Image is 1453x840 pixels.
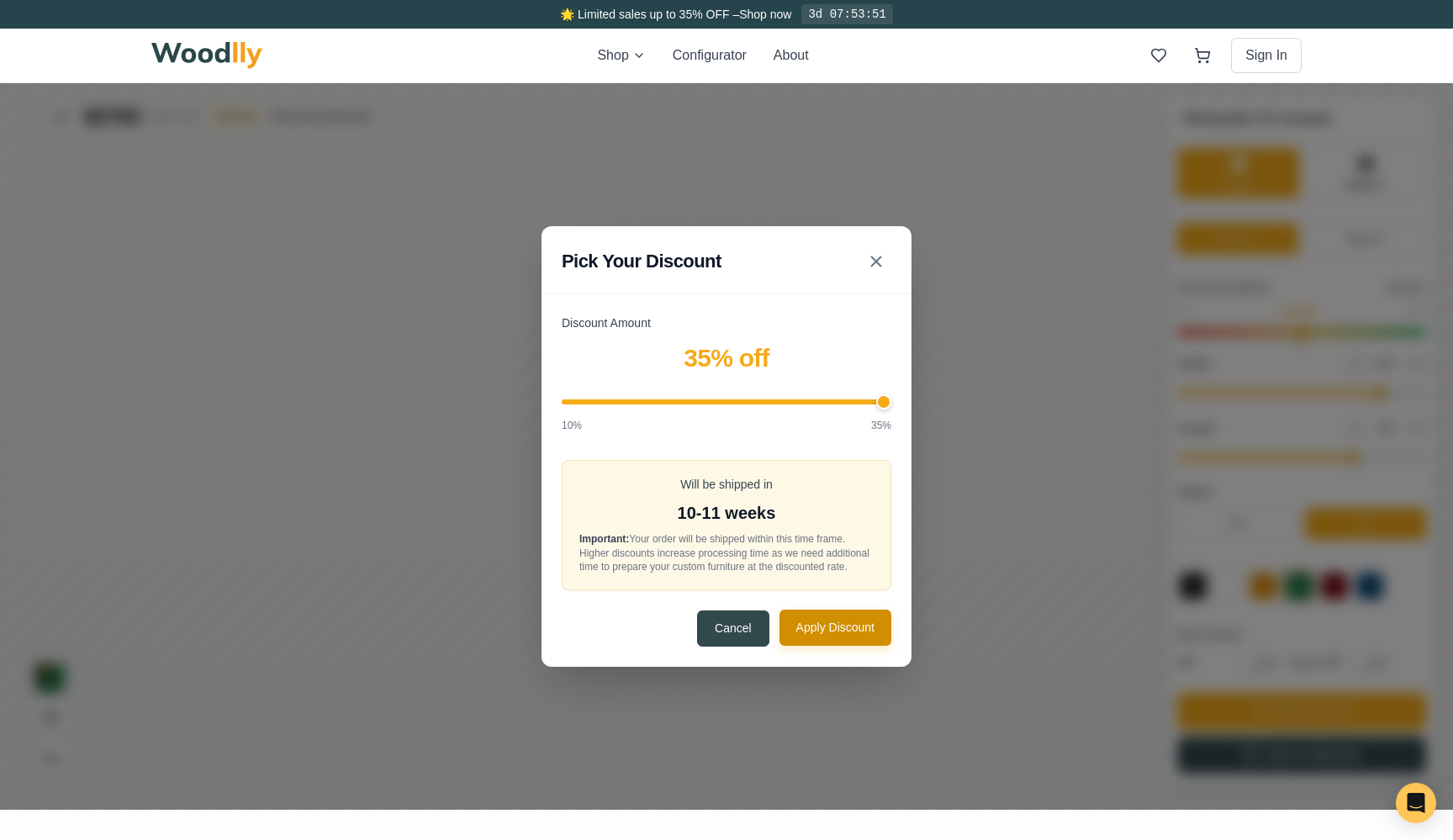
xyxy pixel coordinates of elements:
[562,231,891,249] label: Discount Amount
[579,393,874,410] div: Will be shipped in
[597,45,645,66] button: Shop
[774,45,809,66] button: About
[1231,38,1302,73] button: Sign In
[562,256,891,293] div: 35 % off
[779,526,891,563] button: Apply Discount
[1396,783,1436,823] div: Open Intercom Messenger
[562,164,721,192] h2: Pick Your Discount
[560,8,739,21] span: 🌟 Limited sales up to 35% OFF –
[579,449,874,491] div: Your order will be shipped within this time frame. Higher discounts increase processing time as w...
[151,42,262,69] img: Woodlly
[579,417,874,442] div: 10-11 weeks
[871,335,891,350] span: 35%
[697,527,769,563] button: Cancel
[801,4,892,24] div: 3d 07:53:51
[739,8,791,21] a: Shop now
[673,45,747,66] button: Configurator
[562,335,582,350] span: 10%
[579,450,629,462] strong: Important:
